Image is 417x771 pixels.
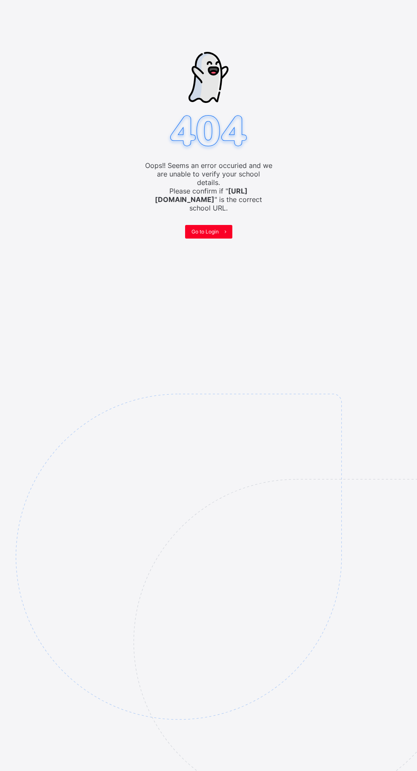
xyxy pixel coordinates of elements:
[191,228,219,235] span: Go to Login
[166,113,251,151] img: 404.8bbb34c871c4712298a25e20c4dc75c7.svg
[145,187,272,212] span: Please confirm if " " is the correct school URL.
[189,52,228,103] img: ghost-strokes.05e252ede52c2f8dbc99f45d5e1f5e9f.svg
[155,187,248,204] b: [URL][DOMAIN_NAME]
[145,161,272,187] span: Oops!! Seems an error occuried and we are unable to verify your school details.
